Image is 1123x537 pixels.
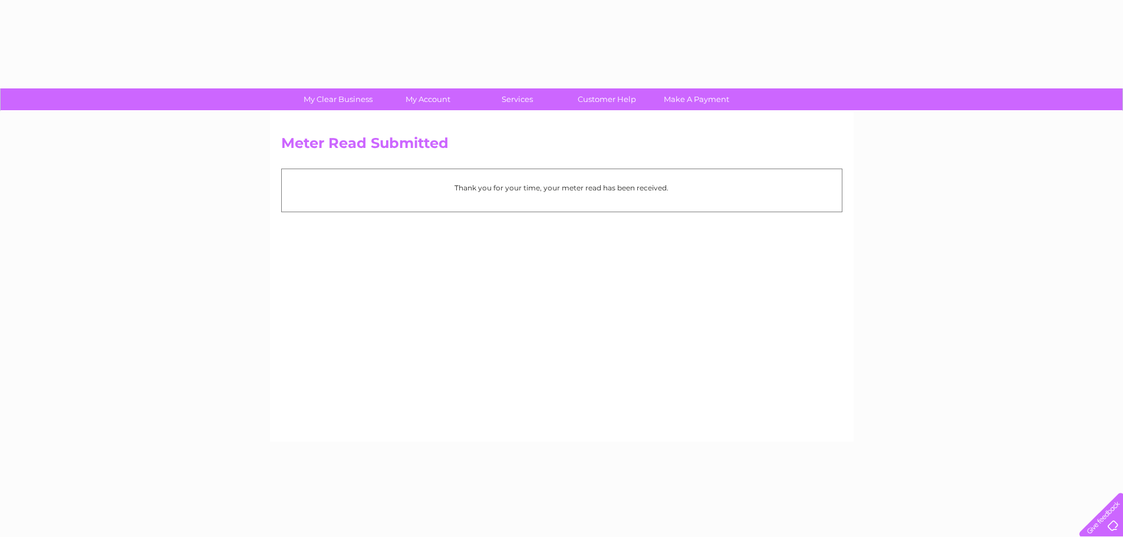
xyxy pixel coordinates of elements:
[379,88,476,110] a: My Account
[281,135,842,157] h2: Meter Read Submitted
[469,88,566,110] a: Services
[558,88,656,110] a: Customer Help
[648,88,745,110] a: Make A Payment
[289,88,387,110] a: My Clear Business
[288,182,836,193] p: Thank you for your time, your meter read has been received.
